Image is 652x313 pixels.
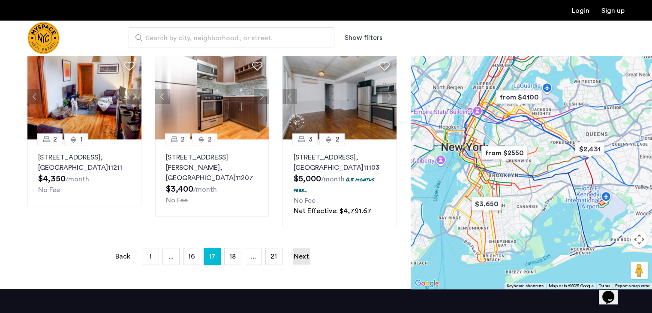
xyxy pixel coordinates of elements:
[181,134,185,144] span: 2
[335,134,339,144] span: 2
[382,89,397,104] button: Next apartment
[293,152,386,173] p: [STREET_ADDRESS] 11103
[345,33,382,43] button: Show or hide filters
[27,22,60,54] img: logo
[601,7,625,14] a: Registration
[468,194,505,214] div: $3,650
[507,283,544,289] button: Keyboard shortcuts
[27,22,60,54] a: Cazamio Logo
[229,253,236,260] span: 18
[114,248,132,265] a: Back
[478,143,531,163] div: from $2550
[599,279,626,304] iframe: chat widget
[571,139,608,159] div: $2,431
[66,176,89,183] sub: /month
[321,176,344,183] sub: /month
[27,54,141,139] img: 1997_638246984193505617.jpeg
[282,54,397,139] img: 1996_638586811536537333.jpeg
[193,186,217,193] sub: /month
[270,253,277,260] span: 21
[251,253,256,260] span: ...
[293,208,371,214] span: Net Effective: $4,791.67
[155,139,269,217] a: 22[STREET_ADDRESS][PERSON_NAME], [GEOGRAPHIC_DATA]11207No Fee
[38,152,131,173] p: [STREET_ADDRESS] 11211
[549,284,594,288] span: Map data ©2025 Google
[166,197,188,204] span: No Fee
[572,7,589,14] a: Login
[166,152,258,183] p: [STREET_ADDRESS][PERSON_NAME] 11207
[308,134,312,144] span: 3
[254,89,269,104] button: Next apartment
[631,231,648,248] button: Map camera controls
[631,262,648,279] button: Drag Pegman onto the map to open Street View
[53,134,57,144] span: 2
[282,139,397,227] a: 32[STREET_ADDRESS], [GEOGRAPHIC_DATA]111030.5 months free...No FeeNet Effective: $4,791.67
[208,134,212,144] span: 2
[155,54,269,139] img: 1997_638246801353777237.jpeg
[149,253,152,260] span: 1
[168,253,174,260] span: ...
[293,175,321,183] span: $5,000
[188,253,195,260] span: 16
[27,248,397,265] nav: Pagination
[155,89,170,104] button: Previous apartment
[413,278,441,289] a: Open this area in Google Maps (opens a new window)
[293,197,315,204] span: No Fee
[80,134,83,144] span: 1
[615,283,649,289] a: Report a map error
[146,33,310,43] span: Search by city, neighborhood, or street.
[27,89,42,104] button: Previous apartment
[38,187,60,193] span: No Fee
[129,27,334,48] input: Apartment Search
[38,175,66,183] span: $4,350
[27,139,141,206] a: 21[STREET_ADDRESS], [GEOGRAPHIC_DATA]11211No Fee
[127,89,141,104] button: Next apartment
[493,87,545,107] div: from $4100
[293,248,310,265] a: Next
[209,250,216,263] span: 17
[166,185,193,193] span: $3,400
[282,89,297,104] button: Previous apartment
[413,278,441,289] img: Google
